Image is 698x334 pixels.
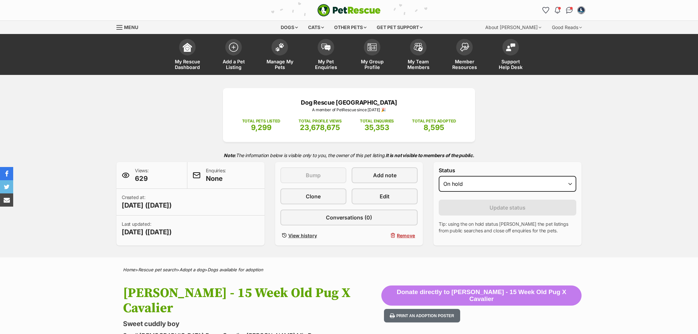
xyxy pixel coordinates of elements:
[506,43,515,51] img: help-desk-icon-fdf02630f3aa405de69fd3d07c3f3aa587a6932b1a1747fa1d2bba05be0121f9.svg
[311,59,341,70] span: My Pet Enquiries
[386,152,474,158] strong: It is not visible to members of the public.
[450,59,479,70] span: Member Resources
[547,21,587,34] div: Good Reads
[488,36,534,75] a: Support Help Desk
[439,200,576,216] button: Update status
[123,285,381,316] h1: [PERSON_NAME] - 15 Week Old Pug X Cavalier
[367,43,377,51] img: group-profile-icon-3fa3cf56718a62981997c0bc7e787c4b2cf8bcc04b72c1350f741eb67cf2f40e.svg
[265,59,295,70] span: Manage My Pets
[124,24,138,30] span: Menu
[138,267,176,272] a: Rescue pet search
[242,118,280,124] p: TOTAL PETS LISTED
[183,43,192,52] img: dashboard-icon-eb2f2d2d3e046f16d808141f083e7271f6b2e854fb5c12c21221c1fb7104beca.svg
[439,221,576,234] p: Tip: using the on hold status [PERSON_NAME] the pet listings from public searches and close off e...
[403,59,433,70] span: My Team Members
[496,59,525,70] span: Support Help Desk
[116,149,582,162] p: The information below is visible only to you, the owner of this pet listing.
[219,59,248,70] span: Add a Pet Listing
[123,267,135,272] a: Home
[552,5,563,16] button: Notifications
[206,167,226,183] p: Enquiries:
[280,210,418,225] a: Conversations (0)
[360,118,394,124] p: TOTAL ENQUIRIES
[555,7,560,14] img: notifications-46538b983faf8c2785f20acdc204bb7945ddae34d4c08c2a6579f10ce5e182be.svg
[397,232,415,239] span: Remove
[540,5,587,16] ul: Account quick links
[224,152,236,158] strong: Note:
[380,192,390,200] span: Edit
[233,107,465,113] p: A member of PetRescue since [DATE] 🎉
[372,21,427,34] div: Get pet support
[481,21,546,34] div: About [PERSON_NAME]
[276,21,302,34] div: Dogs
[352,167,418,183] a: Add note
[330,21,371,34] div: Other pets
[365,123,389,132] span: 35,353
[207,267,263,272] a: Dogs available for adoption
[135,167,149,183] p: Views:
[210,36,257,75] a: Add a Pet Listing
[122,221,172,237] p: Last updated:
[135,174,149,183] span: 629
[412,118,456,124] p: TOTAL PETS ADOPTED
[576,5,587,16] button: My account
[299,118,342,124] p: TOTAL PROFILE VIEWS
[280,188,346,204] a: Clone
[251,123,271,132] span: 9,299
[303,36,349,75] a: My Pet Enquiries
[123,319,381,328] p: Sweet cuddly boy
[317,4,381,17] a: PetRescue
[122,227,172,237] span: [DATE] ([DATE])
[441,36,488,75] a: Member Resources
[233,98,465,107] p: Dog Rescue [GEOGRAPHIC_DATA]
[395,36,441,75] a: My Team Members
[321,44,331,51] img: pet-enquiries-icon-7e3ad2cf08bfb03b45e93fb7055b45f3efa6380592205ae92323e6603595dc1f.svg
[352,188,418,204] a: Edit
[460,43,469,51] img: member-resources-icon-8e73f808a243e03378d46382f2149f9095a855e16c252ad45f914b54edf8863c.svg
[275,43,284,51] img: manage-my-pets-icon-02211641906a0b7f246fdf0571729dbe1e7629f14944591b6c1af311fb30b64b.svg
[116,21,143,33] a: Menu
[164,36,210,75] a: My Rescue Dashboard
[357,59,387,70] span: My Group Profile
[490,204,525,212] span: Update status
[352,231,418,240] button: Remove
[578,7,585,14] img: Carly Goodhew profile pic
[179,267,205,272] a: Adopt a dog
[424,123,444,132] span: 8,595
[280,231,346,240] a: View history
[229,43,238,52] img: add-pet-listing-icon-0afa8454b4691262ce3f59096e99ab1cd57d4a30225e0717b998d2c9b9846f56.svg
[122,194,172,210] p: Created at:
[566,7,573,14] img: chat-41dd97257d64d25036548639549fe6c8038ab92f7586957e7f3b1b290dea8141.svg
[317,4,381,17] img: logo-e224e6f780fb5917bec1dbf3a21bbac754714ae5b6737aabdf751b685950b380.svg
[306,171,321,179] span: Bump
[300,123,340,132] span: 23,678,675
[206,174,226,183] span: None
[381,285,582,306] button: Donate directly to [PERSON_NAME] - 15 Week Old Pug X Cavalier
[280,167,346,183] button: Bump
[373,171,397,179] span: Add note
[326,214,372,221] span: Conversations (0)
[303,21,329,34] div: Cats
[414,43,423,51] img: team-members-icon-5396bd8760b3fe7c0b43da4ab00e1e3bb1a5d9ba89233759b79545d2d3fc5d0d.svg
[306,192,321,200] span: Clone
[288,232,317,239] span: View history
[540,5,551,16] a: Favourites
[122,201,172,210] span: [DATE] ([DATE])
[173,59,202,70] span: My Rescue Dashboard
[349,36,395,75] a: My Group Profile
[107,267,591,272] div: > > >
[439,167,576,173] label: Status
[257,36,303,75] a: Manage My Pets
[384,309,460,322] button: Print an adoption poster
[564,5,575,16] a: Conversations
